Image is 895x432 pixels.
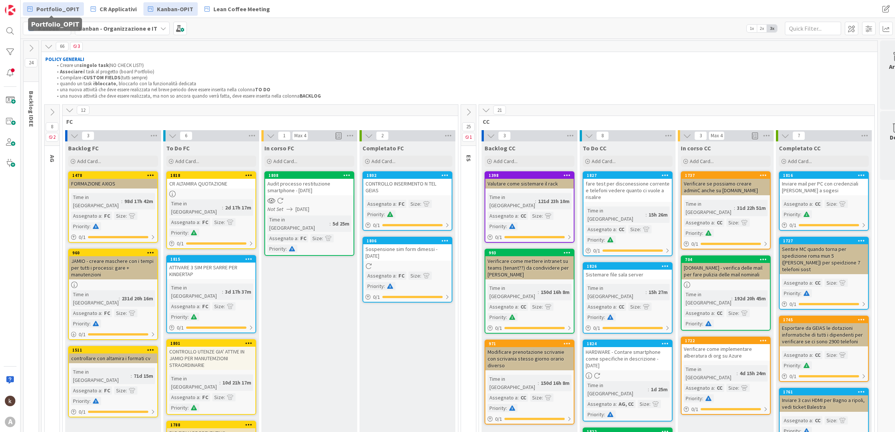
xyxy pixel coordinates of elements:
div: 1801CONTROLLO UTENZE GIA' ATTIVE IN JAMIO PER MANUTEMZIONI STRAORDINARIE [167,340,255,370]
div: 960 [69,249,157,256]
div: Size [409,272,420,280]
span: 3 [70,42,83,51]
span: : [812,279,813,287]
div: Size [212,218,224,226]
div: Priority [365,210,384,218]
span: : [640,303,641,311]
span: ES [465,155,473,162]
div: Assegnato a [365,200,395,208]
div: Priority [586,236,604,244]
span: : [616,225,617,233]
div: Priority [365,282,384,290]
span: Lean Coffee Meeting [213,4,270,13]
div: 0/1 [167,239,255,248]
li: una nuova attività che deve essere realizzata nel breve periodo deve essere inserita nella colonna [53,87,874,93]
div: 1745 [780,316,868,323]
div: Time in [GEOGRAPHIC_DATA] [684,290,731,307]
div: Max 4 [294,134,306,138]
div: [DOMAIN_NAME] - verifica delle mail per fare pulizia delle mail nominali [682,263,770,279]
span: : [188,229,189,237]
div: 1737 [685,173,770,178]
span: Add Card... [175,158,199,165]
div: Size [114,309,126,317]
span: : [518,212,519,220]
div: 1806 [367,238,452,243]
span: 7 [792,131,805,140]
div: Assegnato a [684,309,714,317]
div: FC [200,302,210,310]
span: : [616,303,617,311]
div: Sospensione sim form dimessi - [DATE] [363,244,452,261]
div: 1808Audit processo restituzione smartphone - [DATE] [265,172,354,195]
div: CONTROLLO INSERIMENTO N TEL GEIAS [363,179,452,195]
div: 1737 [682,172,770,179]
div: 1816Inviare mail per PC con credenziali [PERSON_NAME] a sogesi [780,172,868,195]
span: : [222,288,223,296]
div: 1727Sentire MC quando torna per spedizione roma mun 5 ([PERSON_NAME]) per speidzione 7 telefoni sost [780,238,868,274]
div: 1815 [167,256,255,263]
strong: TO DO [255,86,270,93]
span: : [322,234,323,242]
span: : [297,234,298,242]
div: Max 4 [711,134,722,138]
b: Kanban - Organizzazione e IT [78,25,157,32]
span: Backlog FC [68,144,99,152]
div: 704 [685,257,770,262]
span: : [222,203,223,212]
span: 0 / 1 [177,240,184,248]
span: 0 / 1 [789,300,797,308]
div: 1816 [780,172,868,179]
div: 98d 17h 42m [122,197,155,205]
span: : [126,212,127,220]
li: Creare un (NO CHECK LIST!) [53,62,874,68]
div: 1824HARDWARE - Contare smartphone come specifiche in descrizione - [DATE] [583,340,672,370]
div: 1827 [583,172,672,179]
strong: BACKLOG [300,93,321,99]
div: 15h 27m [647,288,670,296]
div: Sentire MC quando torna per spedizione roma mun 5 ([PERSON_NAME]) per speidzione 7 telefoni sost [780,244,868,274]
div: 1815ATTIVARE 3 SIM PER SARRE PER KINDERTAP [167,256,255,279]
span: 0 / 1 [691,240,698,248]
div: Assegnato a [169,218,199,226]
span: [DATE] [295,205,309,213]
div: CC [715,309,724,317]
span: In corso FC [264,144,294,152]
img: Visit kanbanzone.com [5,5,15,15]
div: 0/1 [583,324,672,333]
div: 3d 17h 37m [223,288,253,296]
strong: CUSTOM FIELDS [84,74,121,81]
span: : [542,303,543,311]
div: 1827 [587,173,672,178]
div: 1737Verificare se possiamo creare adminC anche su [DOMAIN_NAME] [682,172,770,195]
div: 971 [485,340,574,347]
div: 0/1 [485,233,574,242]
div: CC [813,200,822,208]
div: 192d 20h 45m [732,294,768,303]
div: Time in [GEOGRAPHIC_DATA] [169,199,222,216]
div: Priority [169,229,188,237]
div: 31d 22h 51m [735,204,768,212]
div: 1824 [583,340,672,347]
div: 1398 [489,173,574,178]
div: 1801 [167,340,255,347]
span: : [384,210,385,218]
div: Assegnato a [488,212,518,220]
span: Add Card... [77,158,101,165]
span: FC [66,118,449,125]
div: Size [726,218,738,227]
span: : [646,211,647,219]
span: AG [49,155,56,162]
span: : [836,200,837,208]
h5: Portfolio_OPIT [31,21,79,28]
div: 1727 [780,238,868,244]
strong: singolo task [79,62,109,68]
input: Quick Filter... [785,22,841,35]
div: JAMIO - creare maschere con i tempi per tutti i processi: gare + manutenzioni [69,256,157,279]
span: Completato FC [362,144,404,152]
span: : [836,279,837,287]
div: 1816 [783,173,868,178]
div: 0/1 [485,324,574,333]
div: Size [212,302,224,310]
div: Assegnato a [782,200,812,208]
span: : [199,302,200,310]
